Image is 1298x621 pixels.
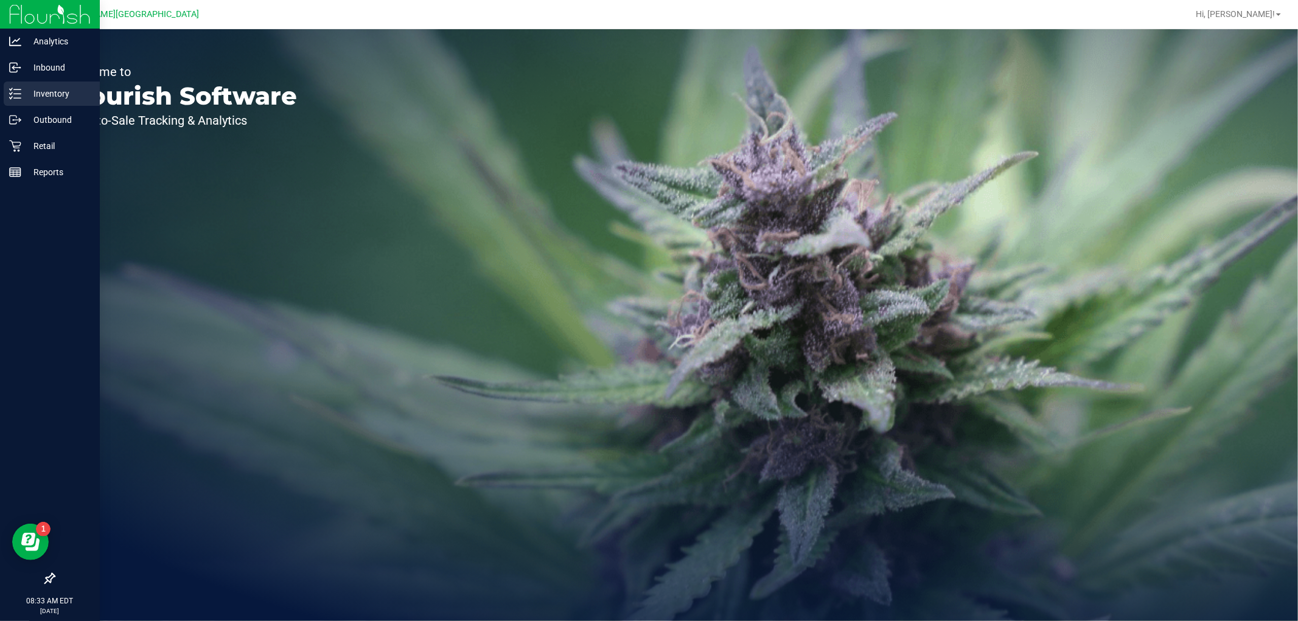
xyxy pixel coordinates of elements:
inline-svg: Analytics [9,35,21,47]
inline-svg: Retail [9,140,21,152]
p: Analytics [21,34,94,49]
span: [PERSON_NAME][GEOGRAPHIC_DATA] [49,9,200,19]
inline-svg: Inbound [9,61,21,74]
iframe: Resource center [12,524,49,560]
p: Retail [21,139,94,153]
p: Outbound [21,113,94,127]
p: 08:33 AM EDT [5,595,94,606]
inline-svg: Outbound [9,114,21,126]
span: Hi, [PERSON_NAME]! [1196,9,1275,19]
p: Welcome to [66,66,297,78]
p: Flourish Software [66,84,297,108]
p: Reports [21,165,94,179]
inline-svg: Inventory [9,88,21,100]
inline-svg: Reports [9,166,21,178]
iframe: Resource center unread badge [36,522,51,536]
p: Seed-to-Sale Tracking & Analytics [66,114,297,127]
p: Inbound [21,60,94,75]
p: Inventory [21,86,94,101]
p: [DATE] [5,606,94,616]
